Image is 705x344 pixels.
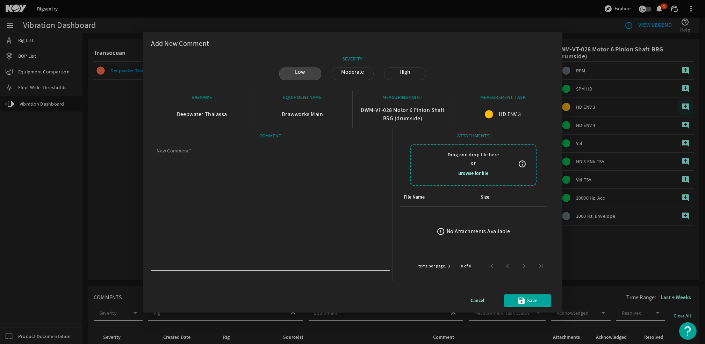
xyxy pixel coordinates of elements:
button: Cancel [454,294,501,307]
div: No Attachments Available [447,227,510,236]
div: Drawworks Main [255,103,350,126]
button: Save [504,294,551,307]
span: Browse for file [458,169,488,178]
button: Open Resource Center [679,322,697,340]
mat-icon: error_outline [437,227,445,236]
span: HD ENV 3 [499,110,521,119]
div: File Name [404,193,425,201]
div: 3 [448,263,450,270]
div: Size [481,193,489,201]
mat-label: New Comment [157,148,189,154]
div: SEVERITY [151,53,554,65]
div: ATTACHMENTS [394,132,553,142]
button: info_outline [514,156,531,172]
mat-icon: save [518,296,526,305]
div: MEASURINGPOINT [355,94,450,103]
span: Cancel [470,296,484,305]
span: Save [527,296,538,305]
span: Low [291,68,309,76]
div: DWM-VT-028 Motor 6 Pinion Shaft BRG (drumside) [355,103,450,126]
div: Deepwater Thalassa [154,103,250,126]
span: Moderate [337,68,368,76]
div: RIGNAME [154,94,250,103]
div: COMMENT [151,132,390,142]
span: Drag and drop file here [448,150,499,159]
div: MEASUREMENT TASK [456,94,551,103]
div: Add New Comment [143,32,562,52]
span: High [395,68,415,76]
button: Browse for file [455,167,491,180]
span: or [471,159,476,167]
div: Items per page: [417,263,446,270]
div: 0 of 0 [461,263,471,270]
div: EQUIPMENTNAME [255,94,350,103]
